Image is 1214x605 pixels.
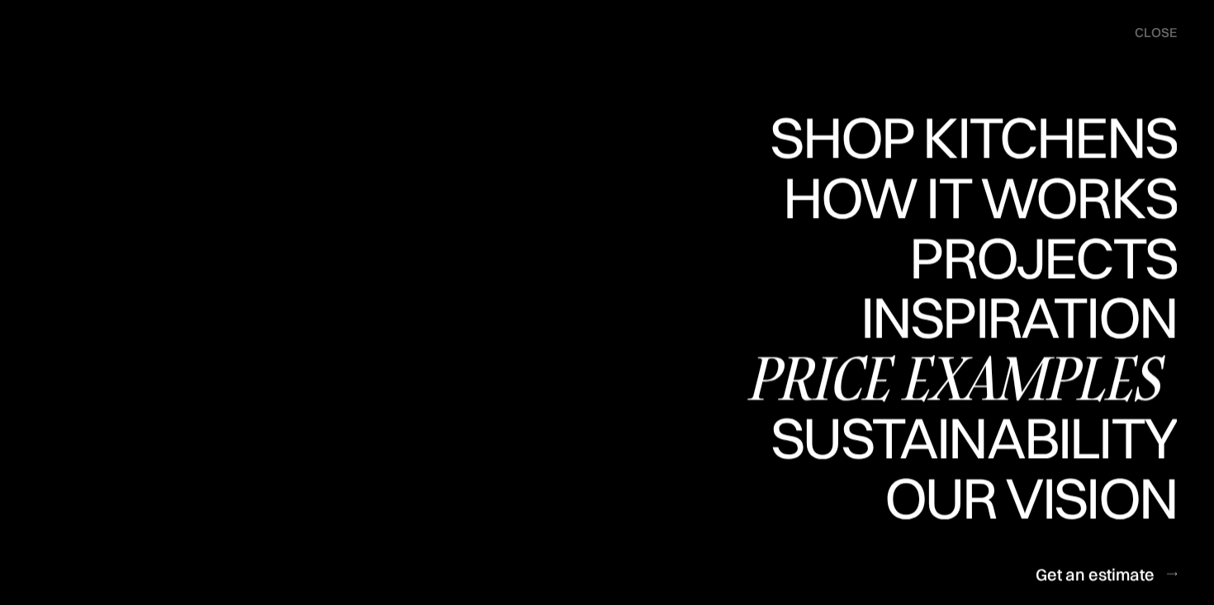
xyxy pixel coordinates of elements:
[909,229,1177,286] div: Projects
[1135,24,1177,42] div: close
[870,527,1177,584] div: Our vision
[744,349,1177,409] a: Price examplesPrice examples
[779,168,1177,226] div: How it works
[1036,563,1155,585] div: Get an estimate
[837,289,1177,349] a: InspirationInspiration
[779,226,1177,284] div: How it works
[837,289,1177,347] div: Inspiration
[756,409,1177,469] a: SustainabilitySustainability
[761,108,1177,168] a: Shop KitchensShop Kitchens
[870,469,1177,527] div: Our vision
[909,229,1177,289] a: ProjectsProjects
[761,166,1177,224] div: Shop Kitchens
[779,168,1177,229] a: How it worksHow it works
[756,409,1177,466] div: Sustainability
[1036,554,1177,594] a: Get an estimate
[756,466,1177,524] div: Sustainability
[761,108,1177,166] div: Shop Kitchens
[909,286,1177,344] div: Projects
[870,469,1177,529] a: Our visionOur vision
[744,349,1177,407] div: Price examples
[837,347,1177,404] div: Inspiration
[1118,17,1177,50] div: menu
